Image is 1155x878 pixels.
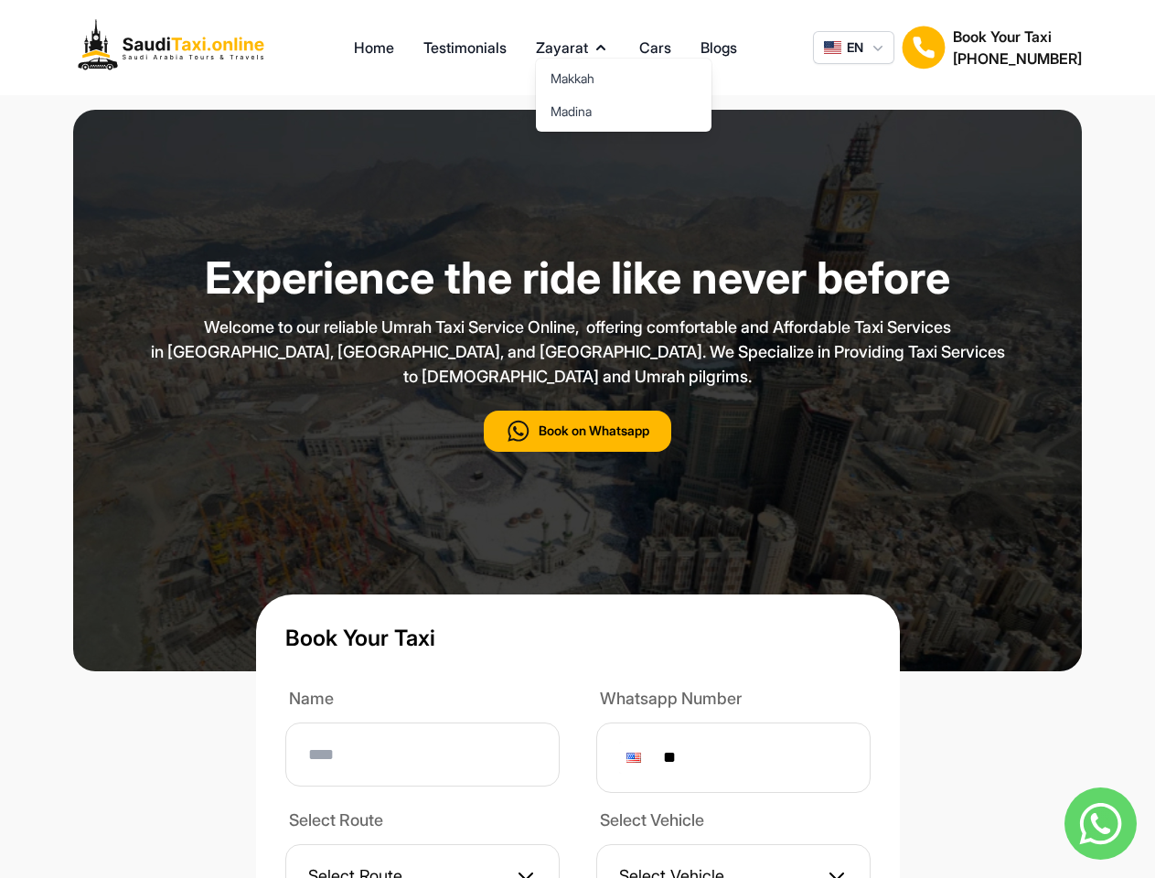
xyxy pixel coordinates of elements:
[536,37,610,59] button: Zayarat
[847,38,863,57] span: EN
[1064,787,1137,860] img: whatsapp
[536,62,711,95] a: Makkah
[953,26,1082,48] h1: Book Your Taxi
[902,26,946,70] img: Book Your Taxi
[285,808,560,837] label: Select Route
[285,686,560,715] label: Name
[619,742,654,774] div: United States: + 1
[596,808,871,837] label: Select Vehicle
[121,256,1035,300] h1: Experience the ride like never before
[285,624,871,653] h1: Book Your Taxi
[423,37,507,59] a: Testimonials
[121,315,1035,389] p: Welcome to our reliable Umrah Taxi Service Online, offering comfortable and Affordable Taxi Servi...
[354,37,394,59] a: Home
[953,26,1082,70] div: Book Your Taxi
[506,418,531,444] img: call
[700,37,737,59] a: Blogs
[484,411,671,452] button: Book on Whatsapp
[73,15,278,80] img: Logo
[813,31,894,64] button: EN
[953,48,1082,70] h2: [PHONE_NUMBER]
[536,95,711,128] a: Madina
[639,37,671,59] a: Cars
[596,686,871,715] label: Whatsapp Number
